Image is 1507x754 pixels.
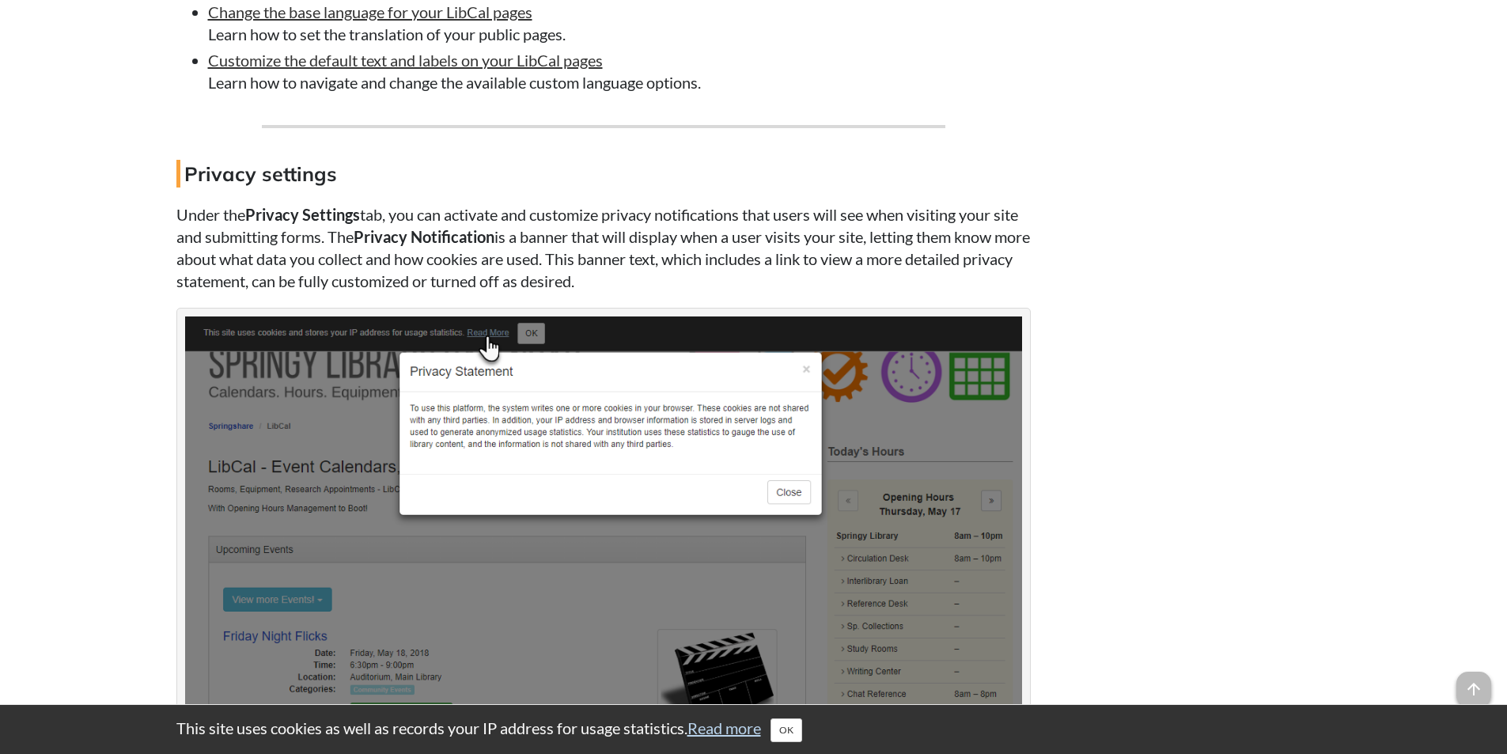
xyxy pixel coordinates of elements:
[176,203,1031,292] p: Under the tab, you can activate and customize privacy notifications that users will see when visi...
[208,2,532,21] a: Change the base language for your LibCal pages
[208,1,1031,45] li: Learn how to set the translation of your public pages.
[161,717,1347,742] div: This site uses cookies as well as records your IP address for usage statistics.
[185,316,1022,735] img: Example of the privacy notification on a public page
[771,718,802,742] button: Close
[354,227,494,246] strong: Privacy Notification
[1456,673,1491,692] a: arrow_upward
[687,718,761,737] a: Read more
[245,205,360,224] strong: Privacy Settings
[1456,672,1491,707] span: arrow_upward
[208,51,603,70] a: Customize the default text and labels on your LibCal pages
[208,49,1031,93] li: Learn how to navigate and change the available custom language options.
[176,160,1031,188] h4: Privacy settings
